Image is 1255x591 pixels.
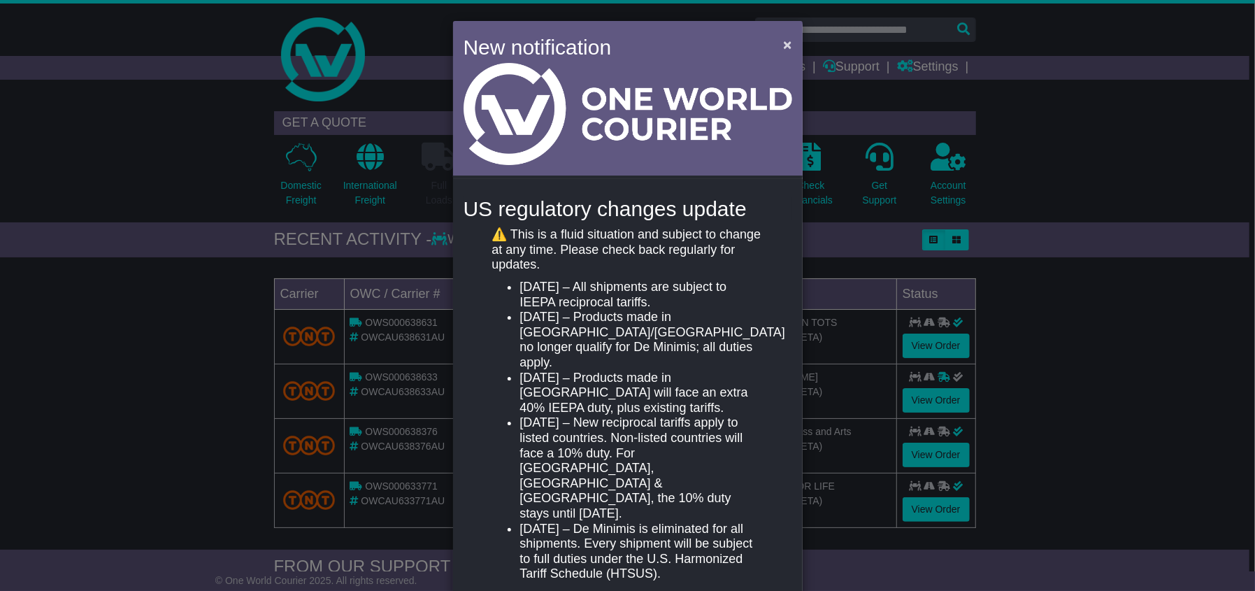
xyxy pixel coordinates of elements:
[519,310,763,370] li: [DATE] – Products made in [GEOGRAPHIC_DATA]/[GEOGRAPHIC_DATA] no longer qualify for De Minimis; a...
[492,227,763,273] p: ⚠️ This is a fluid situation and subject to change at any time. Please check back regularly for u...
[519,371,763,416] li: [DATE] – Products made in [GEOGRAPHIC_DATA] will face an extra 40% IEEPA duty, plus existing tari...
[464,63,792,165] img: Light
[783,36,791,52] span: ×
[776,30,798,59] button: Close
[519,415,763,521] li: [DATE] – New reciprocal tariffs apply to listed countries. Non-listed countries will face a 10% d...
[464,197,792,220] h4: US regulatory changes update
[519,280,763,310] li: [DATE] – All shipments are subject to IEEPA reciprocal tariffs.
[464,31,763,63] h4: New notification
[519,522,763,582] li: [DATE] – De Minimis is eliminated for all shipments. Every shipment will be subject to full dutie...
